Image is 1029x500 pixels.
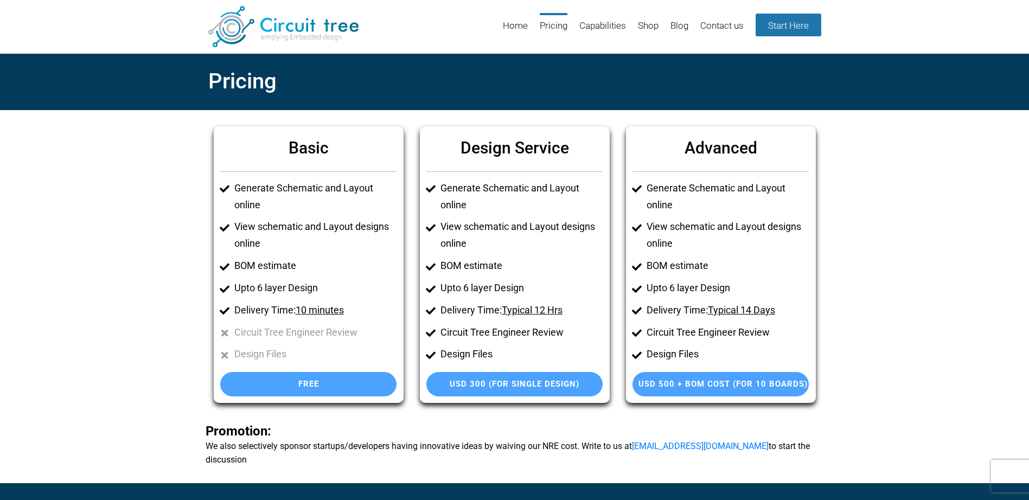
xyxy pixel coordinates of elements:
[440,302,603,319] li: Delivery Time:
[426,133,603,163] h6: Design Service
[647,219,809,252] li: View schematic and Layout designs online
[647,324,809,341] li: Circuit Tree Engineer Review
[234,258,397,274] li: BOM estimate
[647,302,809,319] li: Delivery Time:
[234,280,397,297] li: Upto 6 layer Design
[540,13,567,48] a: Pricing
[700,13,744,48] a: Contact us
[632,372,809,396] a: USD 500 + BOM Cost (For 10 Boards)
[208,63,821,100] h2: Pricing
[503,13,528,48] a: Home
[632,441,769,451] a: [EMAIL_ADDRESS][DOMAIN_NAME]
[234,302,397,319] li: Delivery Time:
[647,258,809,274] li: BOM estimate
[632,133,809,163] h6: Advanced
[670,13,688,48] a: Blog
[647,346,809,363] li: Design Files
[220,372,397,396] a: Free
[708,304,775,316] u: Typical 14 Days
[296,304,344,316] u: 10 minutes
[220,133,397,163] h6: Basic
[440,324,603,341] li: Circuit Tree Engineer Review
[756,14,821,36] a: Start Here
[638,13,659,48] a: Shop
[234,346,397,363] li: Design Files
[647,180,809,214] li: Generate Schematic and Layout online
[440,219,603,252] li: View schematic and Layout designs online
[440,258,603,274] li: BOM estimate
[208,6,359,47] img: Circuit Tree
[440,180,603,214] li: Generate Schematic and Layout online
[579,13,626,48] a: Capabilities
[502,304,563,316] u: Typical 12 Hrs
[426,372,603,396] a: USD 300 (For single Design)
[206,424,271,439] span: Promotion:
[234,180,397,214] li: Generate Schematic and Layout online
[234,219,397,252] li: View schematic and Layout designs online
[440,280,603,297] li: Upto 6 layer Design
[647,280,809,297] li: Upto 6 layer Design
[234,324,397,341] li: Circuit Tree Engineer Review
[206,425,824,466] b: We also selectively sponsor startups/developers having innovative ideas by waiving our NRE cost. ...
[440,346,603,363] li: Design Files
